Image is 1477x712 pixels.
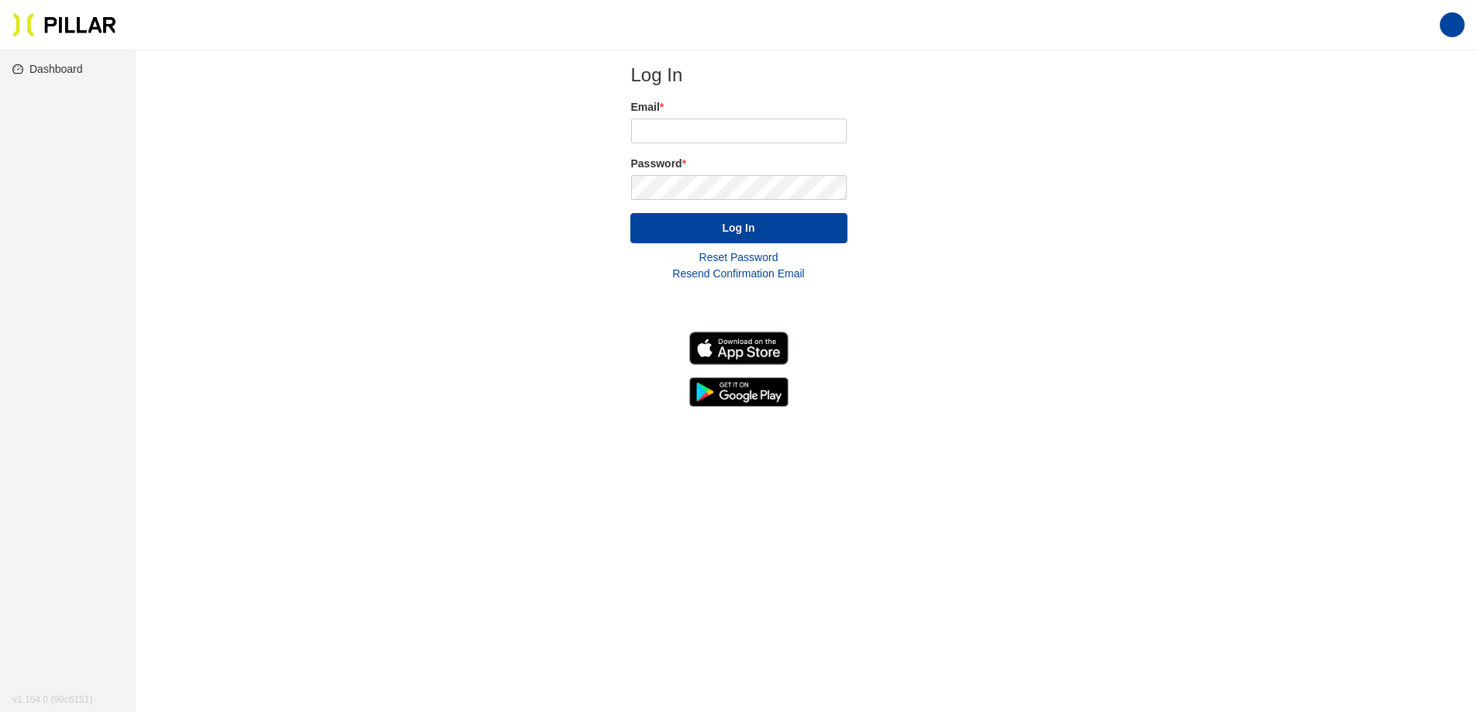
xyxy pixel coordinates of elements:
[12,12,116,37] img: Pillar Technologies
[689,332,789,365] img: Download on the App Store
[699,251,778,263] a: Reset Password
[12,63,83,75] a: dashboardDashboard
[631,99,847,115] label: Email
[631,156,847,172] label: Password
[631,64,847,87] h2: Log In
[689,377,789,407] img: Get it on Google Play
[630,213,847,243] button: Log In
[672,267,804,280] a: Resend Confirmation Email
